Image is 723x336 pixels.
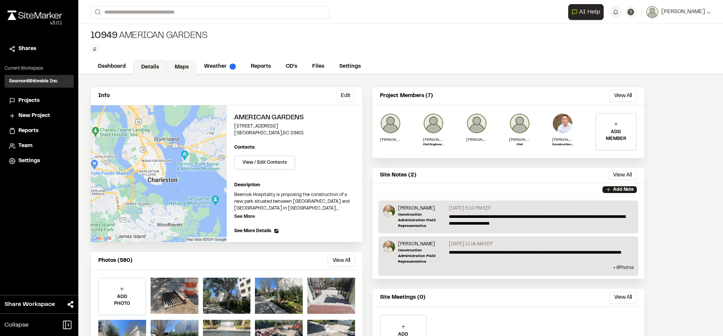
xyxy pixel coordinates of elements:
[646,6,658,18] img: User
[90,30,207,42] div: American Gardens
[5,65,74,72] p: Current Workspace
[609,90,637,102] button: View All
[167,60,197,74] a: Maps
[466,137,487,143] p: [PERSON_NAME]
[9,127,69,135] a: Reports
[234,144,255,151] p: Contacts:
[552,143,573,147] p: Construction Admin Project Manager
[9,45,69,53] a: Shares
[18,45,36,53] span: Shares
[5,300,55,309] span: Share Workspace
[661,8,705,16] span: [PERSON_NAME]
[332,59,368,74] a: Settings
[579,8,600,17] span: AI Help
[608,171,637,180] button: View All
[398,212,446,229] p: Construction Administration Field Representative
[646,6,711,18] button: [PERSON_NAME]
[90,59,133,74] a: Dashboard
[18,112,50,120] span: New Project
[18,157,40,165] span: Settings
[8,11,62,20] img: rebrand.png
[98,257,133,265] p: Photos (580)
[9,142,69,150] a: Team
[383,241,395,253] img: Sinuhe Perez
[568,4,607,20] div: Open AI Assistant
[234,130,355,137] p: [GEOGRAPHIC_DATA] , SC 29401
[423,137,444,143] p: [PERSON_NAME]
[509,143,530,147] p: Civil
[234,192,355,212] p: Beemok Hospitality is proposing the construction of a new park situated between [GEOGRAPHIC_DATA]...
[449,205,491,212] p: [DATE] 5:10 PM EDT
[380,171,416,179] p: Site Notes (2)
[613,186,634,193] p: Add Note
[234,155,295,170] button: View / Edit Contacts
[466,113,487,134] img: Weston McBee
[609,292,637,304] button: View All
[568,4,604,20] button: Open AI Assistant
[5,321,29,330] span: Collapse
[596,129,636,142] p: ADD MEMBER
[230,64,236,70] img: precipai.png
[328,255,355,267] button: View All
[9,97,69,105] a: Projects
[509,137,530,143] p: [PERSON_NAME]
[234,228,271,234] span: See More Details
[383,265,634,271] p: + 6 Photo s
[398,248,446,265] p: Construction Administration Field Representative
[305,59,332,74] a: Files
[398,241,446,248] p: [PERSON_NAME]
[98,92,110,100] p: Info
[380,293,426,302] p: Site Meetings (0)
[380,92,433,100] p: Project Members (7)
[18,142,32,150] span: Team
[9,112,69,120] a: New Project
[552,113,573,134] img: Tommy Huang
[243,59,278,74] a: Reports
[8,20,62,27] div: Oh geez...please don't...
[234,123,355,130] p: [STREET_ADDRESS]
[383,205,395,217] img: Sinuhe Perez
[234,213,255,220] p: See More
[449,241,493,248] p: [DATE] 11:18 AM EDT
[18,97,40,105] span: Projects
[423,143,444,147] p: Civil Engineering Project Manager
[18,127,38,135] span: Reports
[234,113,355,123] h2: American Gardens
[99,293,145,307] p: ADD PHOTO
[278,59,305,74] a: CD's
[552,137,573,143] p: [PERSON_NAME]
[380,137,401,143] p: [PERSON_NAME]
[197,59,243,74] a: Weather
[509,113,530,134] img: Daniel Ethredge
[423,113,444,134] img: Paul Peeples
[90,30,117,42] span: 10949
[90,45,99,53] button: Edit Tags
[9,157,69,165] a: Settings
[380,113,401,134] img: Daniel Hair
[133,60,167,74] a: Details
[398,205,446,212] p: [PERSON_NAME]
[9,78,58,85] h3: SeamonWhiteside Inc.
[90,6,104,18] button: Search
[336,90,355,102] button: Edit
[234,182,355,189] p: Description:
